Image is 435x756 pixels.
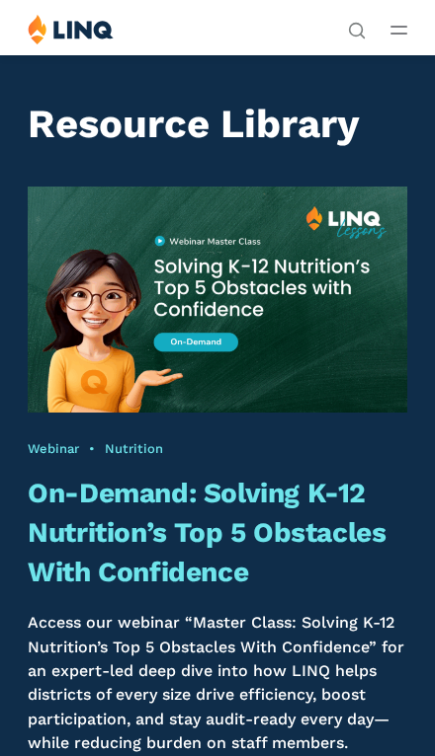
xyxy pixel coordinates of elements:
[28,477,386,588] a: On-Demand: Solving K-12 Nutrition’s Top 5 Obstacles With Confidence
[28,611,407,755] p: Access our webinar “Master Class: Solving K-12 Nutrition’s Top 5 Obstacles With Confidence” for a...
[28,102,407,147] h1: Resource Library
[28,441,79,456] a: Webinar
[348,20,366,38] button: Open Search Bar
[348,14,366,38] nav: Utility Navigation
[105,441,163,456] a: Nutrition
[28,14,114,44] img: LINQ | K‑12 Software
[391,19,407,40] button: Open Main Menu
[28,440,407,458] div: •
